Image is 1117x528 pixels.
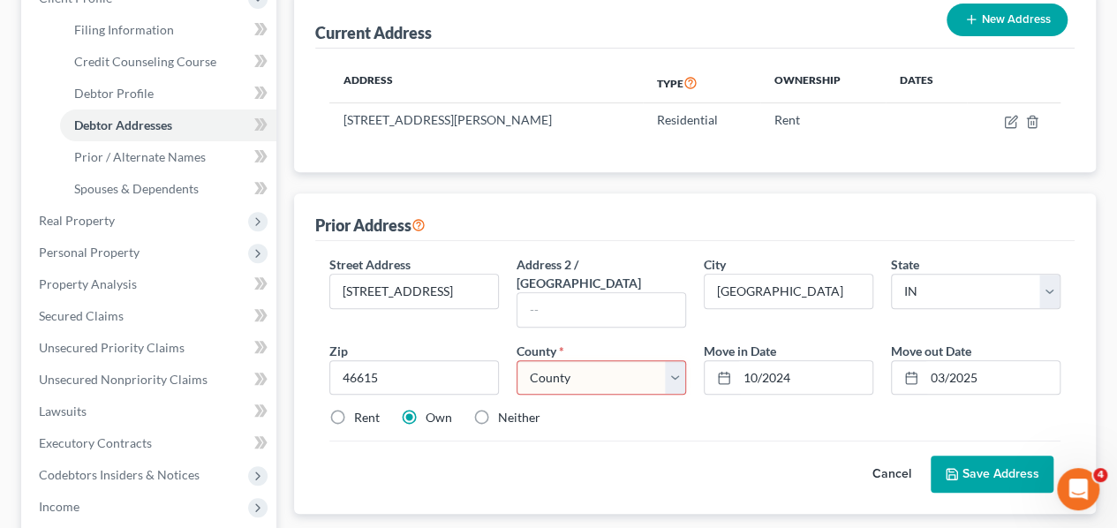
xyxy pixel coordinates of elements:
a: Secured Claims [25,300,276,332]
span: Personal Property [39,245,140,260]
span: Street Address [329,257,411,272]
input: MM/YYYY [925,361,1060,395]
button: Cancel [853,456,931,492]
span: Credit Counseling Course [74,54,216,69]
span: Spouses & Dependents [74,181,199,196]
a: Unsecured Priority Claims [25,332,276,364]
span: Filing Information [74,22,174,37]
iframe: Intercom live chat [1057,468,1099,510]
span: County [517,343,556,358]
span: Secured Claims [39,308,124,323]
td: Residential [643,103,761,137]
span: Prior / Alternate Names [74,149,206,164]
span: 4 [1093,468,1107,482]
button: Save Address [931,456,1053,493]
td: [STREET_ADDRESS][PERSON_NAME] [329,103,642,137]
label: Own [426,409,452,426]
a: Filing Information [60,14,276,46]
span: Move in Date [704,343,776,358]
span: Property Analysis [39,276,137,291]
a: Prior / Alternate Names [60,141,276,173]
input: -- [517,293,685,327]
div: Current Address [315,22,432,43]
span: Income [39,499,79,514]
input: MM/YYYY [737,361,872,395]
label: Neither [498,409,540,426]
span: Zip [329,343,348,358]
a: Executory Contracts [25,427,276,459]
label: Address 2 / [GEOGRAPHIC_DATA] [517,255,686,292]
span: State [891,257,919,272]
input: Enter city... [705,275,872,308]
span: Unsecured Priority Claims [39,340,185,355]
label: Rent [354,409,380,426]
a: Debtor Addresses [60,109,276,141]
span: Debtor Profile [74,86,154,101]
span: Real Property [39,213,115,228]
div: Prior Address [315,215,426,236]
span: Lawsuits [39,404,87,419]
span: City [704,257,726,272]
a: Debtor Profile [60,78,276,109]
a: Credit Counseling Course [60,46,276,78]
span: Executory Contracts [39,435,152,450]
span: Codebtors Insiders & Notices [39,467,200,482]
span: Debtor Addresses [74,117,172,132]
button: New Address [947,4,1068,36]
th: Address [329,63,642,103]
th: Dates [886,63,968,103]
th: Ownership [760,63,885,103]
th: Type [643,63,761,103]
input: Enter street address [330,275,498,308]
a: Unsecured Nonpriority Claims [25,364,276,396]
td: Rent [760,103,885,137]
span: Unsecured Nonpriority Claims [39,372,208,387]
span: Move out Date [891,343,971,358]
a: Property Analysis [25,268,276,300]
a: Spouses & Dependents [60,173,276,205]
a: Lawsuits [25,396,276,427]
input: XXXXX [329,360,499,396]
